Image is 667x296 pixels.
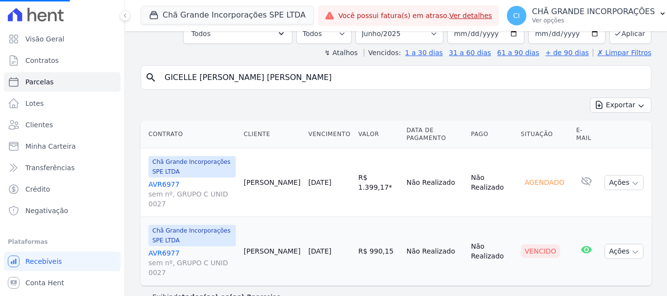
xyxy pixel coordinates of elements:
[25,34,64,44] span: Visão Geral
[4,51,121,70] a: Contratos
[4,158,121,178] a: Transferências
[4,179,121,199] a: Crédito
[402,120,467,148] th: Data de Pagamento
[449,49,491,57] a: 31 a 60 dias
[545,49,589,57] a: + de 90 dias
[338,11,492,21] span: Você possui fatura(s) em atraso.
[402,148,467,217] td: Não Realizado
[145,72,157,83] i: search
[308,247,331,255] a: [DATE]
[324,49,357,57] label: ↯ Atalhos
[593,49,651,57] a: ✗ Limpar Filtros
[148,156,236,178] span: Chã Grande Incorporações SPE LTDA
[159,68,647,87] input: Buscar por nome do lote ou do cliente
[240,148,304,217] td: [PERSON_NAME]
[513,12,520,19] span: CI
[25,56,59,65] span: Contratos
[25,141,76,151] span: Minha Carteira
[521,176,568,189] div: Agendado
[521,244,561,258] div: Vencido
[467,148,517,217] td: Não Realizado
[25,278,64,288] span: Conta Hent
[8,236,117,248] div: Plataformas
[532,17,655,24] p: Ver opções
[148,248,236,277] a: AVR6977sem nº, GRUPO C UNID 0027
[609,23,651,44] button: Aplicar
[148,189,236,209] span: sem nº, GRUPO C UNID 0027
[4,201,121,220] a: Negativação
[25,257,62,266] span: Recebíveis
[25,99,44,108] span: Lotes
[4,273,121,293] a: Conta Hent
[240,120,304,148] th: Cliente
[308,178,331,186] a: [DATE]
[590,98,651,113] button: Exportar
[604,244,644,259] button: Ações
[4,137,121,156] a: Minha Carteira
[4,115,121,135] a: Clientes
[354,120,403,148] th: Valor
[25,206,68,216] span: Negativação
[141,6,314,24] button: Chã Grande Incorporações SPE LTDA
[148,225,236,246] span: Chã Grande Incorporações SPE LTDA
[497,49,539,57] a: 61 a 90 dias
[25,163,75,173] span: Transferências
[364,49,401,57] label: Vencidos:
[304,120,354,148] th: Vencimento
[467,120,517,148] th: Pago
[572,120,601,148] th: E-mail
[517,120,572,148] th: Situação
[604,175,644,190] button: Ações
[449,12,492,20] a: Ver detalhes
[148,258,236,277] span: sem nº, GRUPO C UNID 0027
[354,217,403,286] td: R$ 990,15
[25,120,53,130] span: Clientes
[4,29,121,49] a: Visão Geral
[405,49,443,57] a: 1 a 30 dias
[4,94,121,113] a: Lotes
[4,72,121,92] a: Parcelas
[25,77,54,87] span: Parcelas
[402,217,467,286] td: Não Realizado
[354,148,403,217] td: R$ 1.399,17
[467,217,517,286] td: Não Realizado
[532,7,655,17] p: CHÃ GRANDE INCORPORAÇÕES
[148,179,236,209] a: AVR6977sem nº, GRUPO C UNID 0027
[240,217,304,286] td: [PERSON_NAME]
[183,23,292,44] button: Todos
[141,120,240,148] th: Contrato
[191,28,210,39] span: Todos
[25,184,50,194] span: Crédito
[4,252,121,271] a: Recebíveis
